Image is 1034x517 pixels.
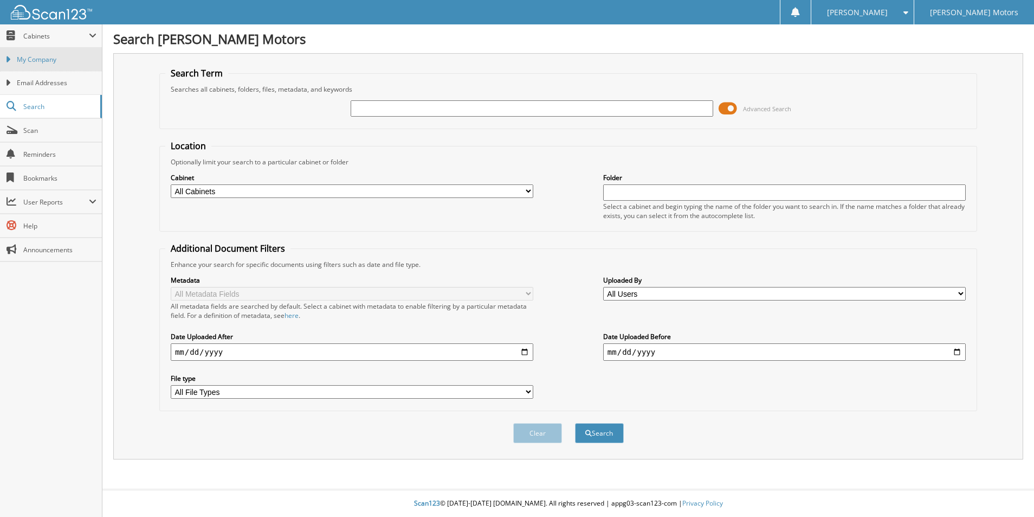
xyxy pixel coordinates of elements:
span: Bookmarks [23,174,96,183]
img: scan123-logo-white.svg [11,5,92,20]
input: start [171,343,533,361]
a: here [285,311,299,320]
legend: Search Term [165,67,228,79]
a: Privacy Policy [682,499,723,508]
button: Search [575,423,624,443]
button: Clear [513,423,562,443]
span: My Company [17,55,96,65]
label: Uploaded By [603,276,966,285]
legend: Additional Document Filters [165,242,290,254]
label: Metadata [171,276,533,285]
span: Announcements [23,245,96,254]
div: Enhance your search for specific documents using filters such as date and file type. [165,260,971,269]
label: Date Uploaded Before [603,332,966,341]
div: Select a cabinet and begin typing the name of the folder you want to search in. If the name match... [603,202,966,220]
span: Help [23,221,96,231]
label: File type [171,374,533,383]
label: Date Uploaded After [171,332,533,341]
div: All metadata fields are searched by default. Select a cabinet with metadata to enable filtering b... [171,302,533,320]
span: Search [23,102,95,111]
h1: Search [PERSON_NAME] Motors [113,30,1023,48]
span: User Reports [23,197,89,207]
input: end [603,343,966,361]
legend: Location [165,140,211,152]
span: Advanced Search [743,105,791,113]
span: Cabinets [23,31,89,41]
span: Scan [23,126,96,135]
div: Optionally limit your search to a particular cabinet or folder [165,157,971,167]
span: [PERSON_NAME] Motors [930,9,1018,16]
span: Email Addresses [17,78,96,88]
span: [PERSON_NAME] [827,9,888,16]
div: Searches all cabinets, folders, files, metadata, and keywords [165,85,971,94]
span: Scan123 [414,499,440,508]
label: Folder [603,173,966,182]
div: © [DATE]-[DATE] [DOMAIN_NAME]. All rights reserved | appg03-scan123-com | [102,490,1034,517]
span: Reminders [23,150,96,159]
label: Cabinet [171,173,533,182]
iframe: Chat Widget [980,465,1034,517]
